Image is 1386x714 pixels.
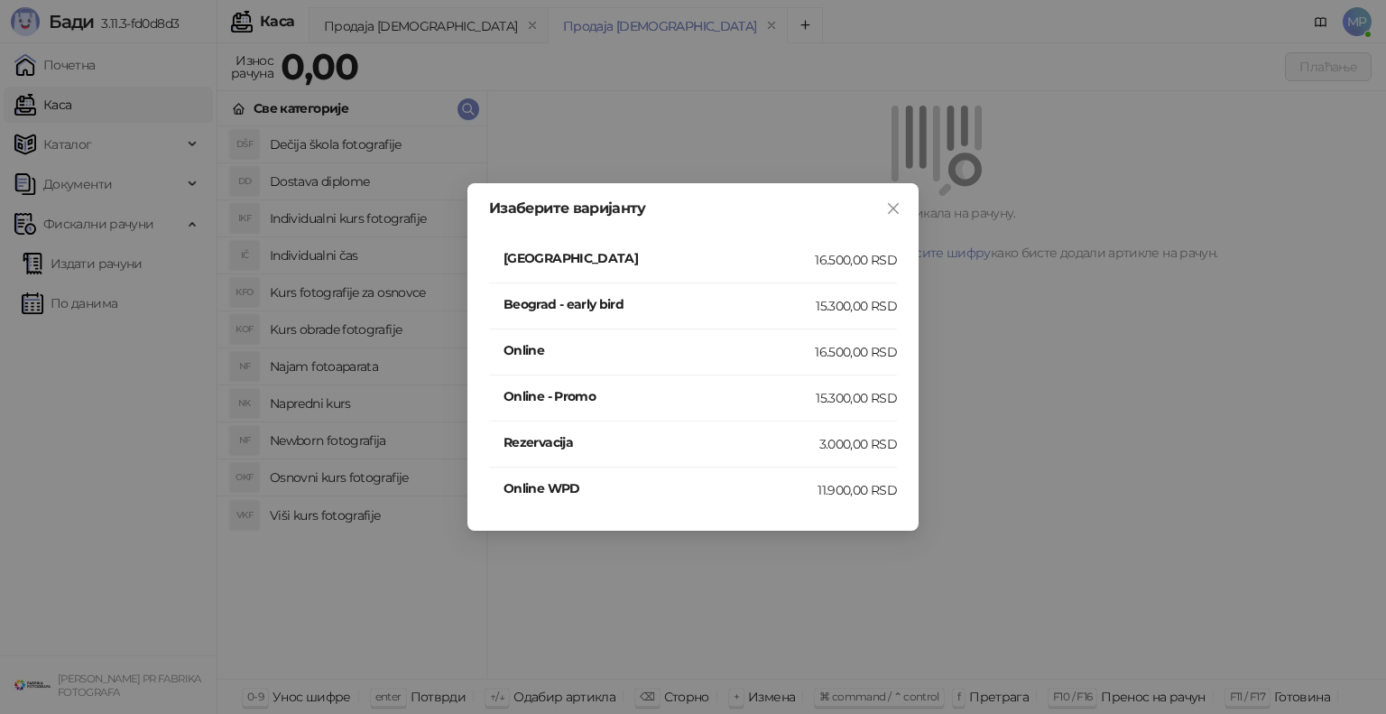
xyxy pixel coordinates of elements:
h4: [GEOGRAPHIC_DATA] [504,248,815,268]
div: 11.900,00 RSD [818,480,897,500]
div: 15.300,00 RSD [816,296,897,316]
div: 16.500,00 RSD [815,250,897,270]
h4: Online WPD [504,478,818,498]
h4: Online - Promo [504,386,816,406]
div: 15.300,00 RSD [816,388,897,408]
span: close [886,201,901,216]
div: Изаберите варијанту [489,201,897,216]
h4: Online [504,340,815,360]
button: Close [879,194,908,223]
span: Close [879,201,908,216]
div: 16.500,00 RSD [815,342,897,362]
div: 3.000,00 RSD [819,434,897,454]
h4: Rezervacija [504,432,819,452]
h4: Beograd - early bird [504,294,816,314]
